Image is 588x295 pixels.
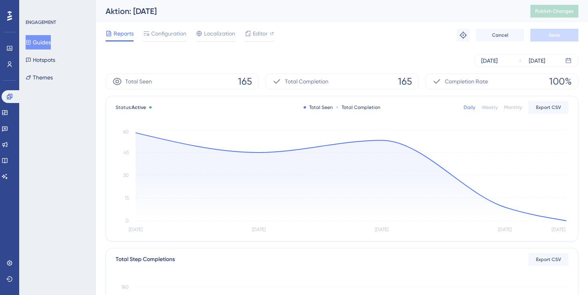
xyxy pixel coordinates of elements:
button: Save [530,29,578,42]
tspan: 15 [125,195,129,201]
tspan: 45 [124,150,129,155]
tspan: [DATE] [129,227,142,232]
tspan: [DATE] [375,227,388,232]
tspan: 30 [123,172,129,178]
button: Hotspots [26,53,55,67]
button: Themes [26,70,53,85]
span: Total Seen [125,77,152,86]
tspan: 180 [121,284,129,290]
div: [DATE] [481,56,498,65]
div: [DATE] [529,56,545,65]
button: Publish Changes [530,5,578,18]
span: Save [549,32,560,38]
span: Export CSV [536,256,561,263]
span: Configuration [151,29,186,38]
div: Aktion: [DATE] [106,6,510,17]
span: Completion Rate [445,77,488,86]
tspan: [DATE] [498,227,512,232]
div: ENGAGEMENT [26,19,56,26]
span: Publish Changes [535,8,574,14]
tspan: [DATE] [552,227,565,232]
span: Export CSV [536,104,561,111]
span: Status: [116,104,146,111]
button: Cancel [476,29,524,42]
span: Active [132,105,146,110]
span: Total Completion [285,77,328,86]
tspan: 60 [123,129,129,135]
div: Monthly [504,104,522,111]
div: Total Completion [336,104,380,111]
div: Total Step Completions [116,255,175,264]
div: Total Seen [304,104,333,111]
tspan: [DATE] [252,227,266,232]
div: Daily [464,104,475,111]
div: Weekly [482,104,498,111]
button: Guides [26,35,51,49]
span: 100% [549,75,572,88]
span: Localization [204,29,235,38]
span: 165 [398,75,412,88]
button: Export CSV [528,253,568,266]
span: Cancel [492,32,508,38]
span: Reports [114,29,134,38]
span: 165 [238,75,252,88]
button: Export CSV [528,101,568,114]
span: Editor [253,29,268,38]
tspan: 0 [126,218,129,224]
